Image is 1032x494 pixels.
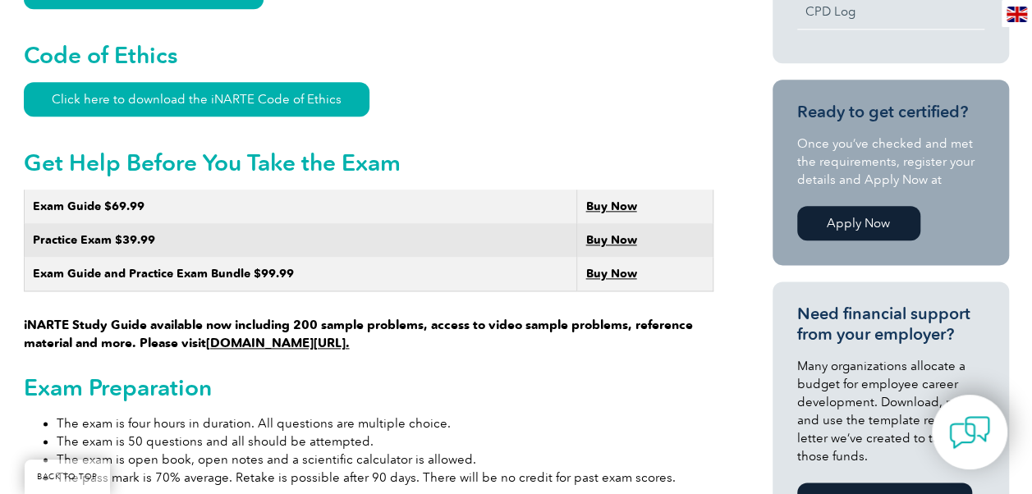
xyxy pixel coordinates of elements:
strong: iNARTE Study Guide available now including 200 sample problems, access to video sample problems, ... [24,318,693,350]
p: Once you’ve checked and met the requirements, register your details and Apply Now at [797,135,984,189]
a: Buy Now [585,199,636,213]
a: Buy Now [585,233,636,247]
li: The pass mark is 70% average. Retake is possible after 90 days. There will be no credit for past ... [57,469,713,487]
a: BACK TO TOP [25,460,110,494]
p: Many organizations allocate a budget for employee career development. Download, modify and use th... [797,357,984,465]
a: Buy Now [585,267,636,281]
h2: Exam Preparation [24,374,713,400]
li: The exam is 50 questions and all should be attempted. [57,432,713,451]
strong: Practice Exam $39.99 [33,233,155,247]
a: Click here to download the iNARTE Code of Ethics [24,82,369,117]
img: en [1007,7,1027,22]
img: contact-chat.png [949,412,990,453]
h2: Get Help Before You Take the Exam [24,149,713,176]
a: Apply Now [797,206,920,240]
li: The exam is open book, open notes and a scientific calculator is allowed. [57,451,713,469]
a: [DOMAIN_NAME][URL]. [206,336,350,350]
h3: Need financial support from your employer? [797,304,984,345]
strong: Exam Guide and Practice Exam Bundle $99.99 [33,267,294,281]
li: The exam is four hours in duration. All questions are multiple choice. [57,414,713,432]
strong: Exam Guide $69.99 [33,199,144,213]
h3: Ready to get certified? [797,102,984,122]
h2: Code of Ethics [24,42,713,68]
